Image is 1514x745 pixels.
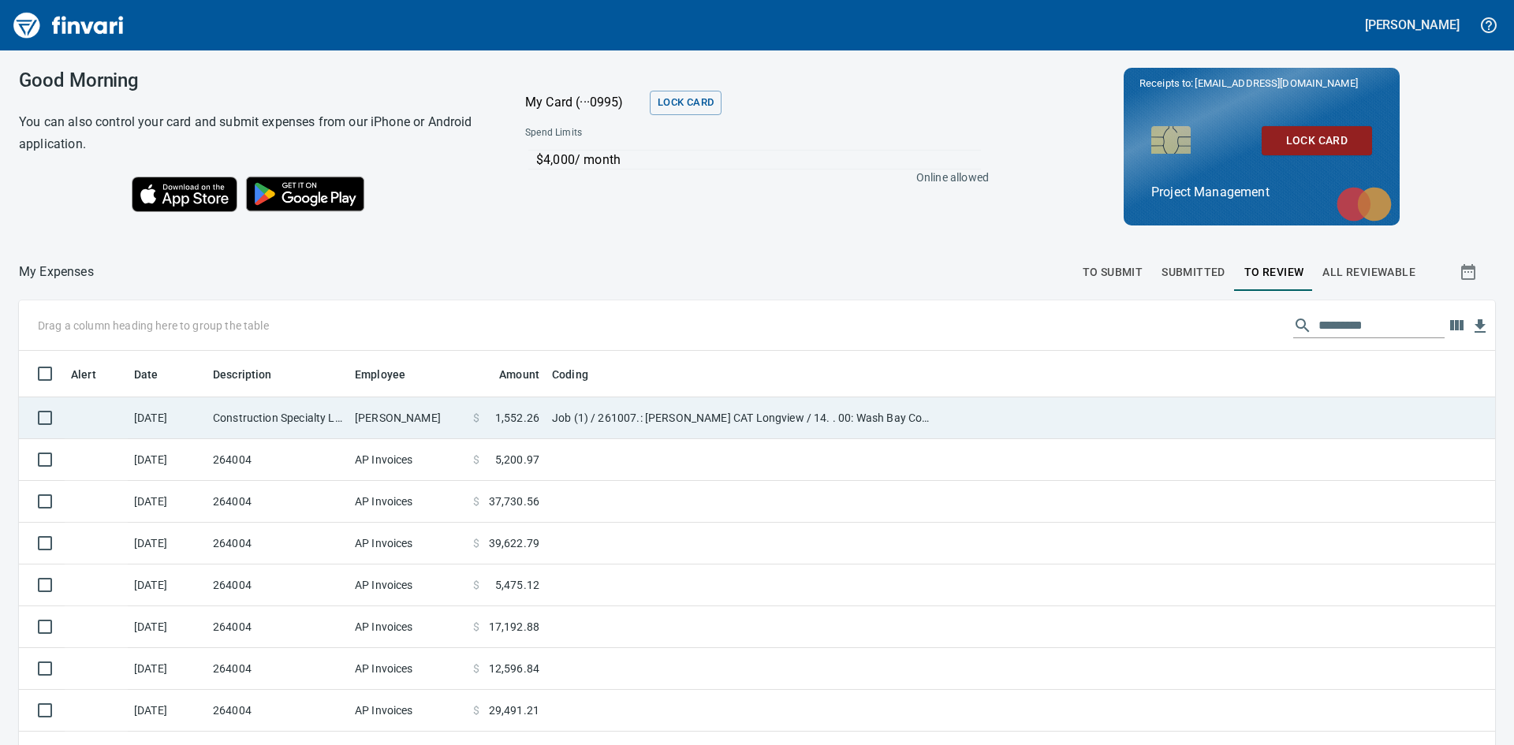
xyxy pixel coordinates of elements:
[1445,314,1468,337] button: Choose columns to display
[349,481,467,523] td: AP Invoices
[489,702,539,718] span: 29,491.21
[9,6,128,44] img: Finvari
[128,690,207,732] td: [DATE]
[489,494,539,509] span: 37,730.56
[473,702,479,718] span: $
[349,439,467,481] td: AP Invoices
[489,535,539,551] span: 39,622.79
[349,606,467,648] td: AP Invoices
[213,365,293,384] span: Description
[128,439,207,481] td: [DATE]
[207,397,349,439] td: Construction Specialty Longview [GEOGRAPHIC_DATA]
[495,452,539,467] span: 5,200.97
[128,481,207,523] td: [DATE]
[513,169,989,185] p: Online allowed
[1139,76,1384,91] p: Receipts to:
[207,439,349,481] td: 264004
[207,690,349,732] td: 264004
[19,69,486,91] h3: Good Morning
[525,93,643,112] p: My Card (···0995)
[349,564,467,606] td: AP Invoices
[128,397,207,439] td: [DATE]
[207,523,349,564] td: 264004
[134,365,179,384] span: Date
[1468,315,1492,338] button: Download table
[1329,179,1400,229] img: mastercard.svg
[355,365,405,384] span: Employee
[128,648,207,690] td: [DATE]
[213,365,272,384] span: Description
[473,619,479,635] span: $
[495,410,539,426] span: 1,552.26
[473,494,479,509] span: $
[1244,263,1304,282] span: To Review
[552,365,588,384] span: Coding
[349,397,467,439] td: [PERSON_NAME]
[349,690,467,732] td: AP Invoices
[650,91,722,115] button: Lock Card
[128,606,207,648] td: [DATE]
[1445,253,1495,291] button: Show transactions within a particular date range
[349,523,467,564] td: AP Invoices
[479,365,539,384] span: Amount
[1322,263,1415,282] span: All Reviewable
[525,125,784,141] span: Spend Limits
[71,365,117,384] span: Alert
[207,648,349,690] td: 264004
[207,564,349,606] td: 264004
[71,365,96,384] span: Alert
[128,523,207,564] td: [DATE]
[473,535,479,551] span: $
[489,661,539,676] span: 12,596.84
[473,661,479,676] span: $
[1193,76,1359,91] span: [EMAIL_ADDRESS][DOMAIN_NAME]
[1162,263,1225,282] span: Submitted
[1274,131,1359,151] span: Lock Card
[207,481,349,523] td: 264004
[349,648,467,690] td: AP Invoices
[1083,263,1143,282] span: To Submit
[1361,13,1464,37] button: [PERSON_NAME]
[19,263,94,281] nav: breadcrumb
[1262,126,1372,155] button: Lock Card
[473,577,479,593] span: $
[552,365,609,384] span: Coding
[499,365,539,384] span: Amount
[473,452,479,467] span: $
[128,564,207,606] td: [DATE]
[1151,183,1372,202] p: Project Management
[536,151,981,169] p: $4,000 / month
[134,365,158,384] span: Date
[658,94,714,112] span: Lock Card
[38,318,269,333] p: Drag a column heading here to group the table
[495,577,539,593] span: 5,475.12
[546,397,940,439] td: Job (1) / 261007.: [PERSON_NAME] CAT Longview / 14. . 00: Wash Bay Concrete Demo & Repour / 3: Ma...
[237,168,373,220] img: Get it on Google Play
[355,365,426,384] span: Employee
[207,606,349,648] td: 264004
[19,111,486,155] h6: You can also control your card and submit expenses from our iPhone or Android application.
[473,410,479,426] span: $
[489,619,539,635] span: 17,192.88
[132,177,237,212] img: Download on the App Store
[1365,17,1460,33] h5: [PERSON_NAME]
[19,263,94,281] p: My Expenses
